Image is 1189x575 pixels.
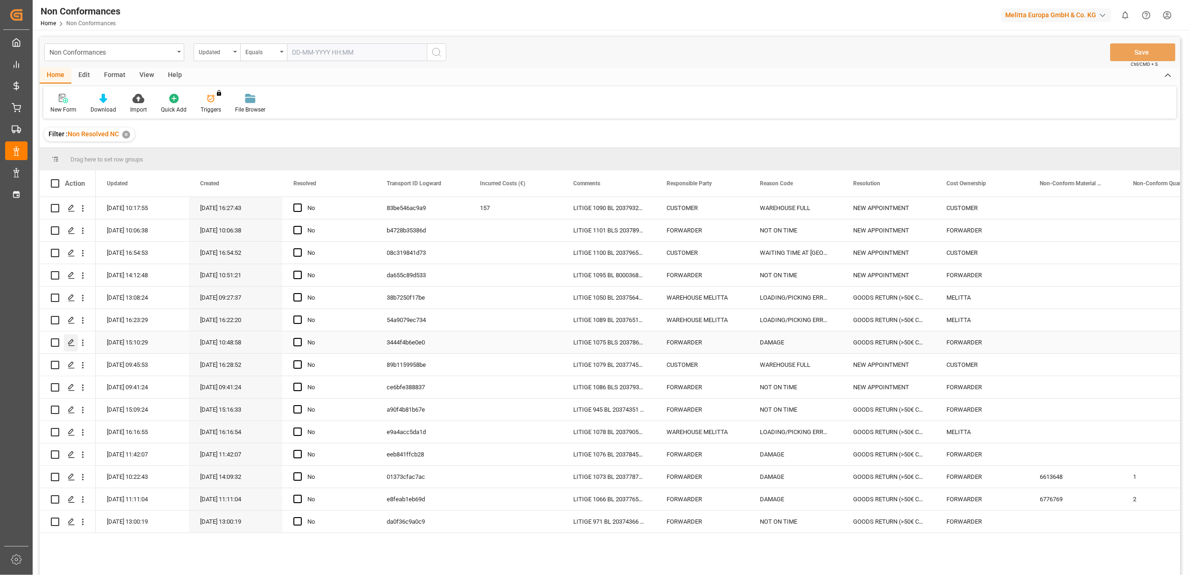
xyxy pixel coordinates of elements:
div: FORWARDER [655,488,749,510]
div: Non Conformances [41,4,120,18]
div: FORWARDER [935,488,1029,510]
div: View [132,68,161,84]
div: [DATE] 14:12:48 [96,264,189,286]
div: Download [90,105,116,114]
div: FORWARDER [935,399,1029,421]
div: GOODS RETURN (>50€ CREDIT NOTE) [842,421,935,443]
div: [DATE] 11:11:04 [189,488,282,510]
div: 6776769 [1029,488,1122,510]
div: ce6bfe388837 [375,376,469,398]
div: NOT ON TIME [749,376,842,398]
div: Press SPACE to select this row. [40,354,96,376]
div: Updated [199,46,230,56]
div: WAREHOUSE MELITTA [655,309,749,331]
div: Press SPACE to select this row. [40,331,96,354]
div: Press SPACE to select this row. [40,488,96,511]
div: [DATE] 16:54:53 [96,242,189,264]
div: [DATE] 16:28:52 [189,354,282,376]
div: FORWARDER [935,466,1029,488]
div: GOODS RETURN (>50€ CREDIT NOTE) [842,287,935,309]
div: Press SPACE to select this row. [40,309,96,331]
div: FORWARDER [655,264,749,286]
div: No [307,489,364,510]
div: MELITTA [935,309,1029,331]
div: New Form [50,105,76,114]
div: NEW APPOINTMENT [842,242,935,264]
div: e9a4acc5da1d [375,421,469,443]
div: LOADING/PICKING ERROR [749,421,842,443]
div: da0f36c9a0c9 [375,511,469,533]
div: [DATE] 16:22:20 [189,309,282,331]
div: [DATE] 10:06:38 [96,219,189,241]
span: Drag here to set row groups [70,156,143,163]
div: 01373cfac7ac [375,466,469,488]
div: No [307,511,364,533]
div: Press SPACE to select this row. [40,443,96,466]
div: [DATE] 16:16:55 [96,421,189,443]
div: LITIGE 1086 BLS 20379338 20379339 20379340 20379341 Refusé au rdv du 6/10 arrivé en retard // Nou... [562,376,655,398]
div: Format [97,68,132,84]
div: CUSTOMER [935,354,1029,376]
div: NOT ON TIME [749,399,842,421]
div: 157 [469,197,562,219]
div: No [307,309,364,331]
div: FORWARDER [935,376,1029,398]
div: No [307,421,364,443]
div: GOODS RETURN (>50€ CREDIT NOTE) [842,399,935,421]
button: Save [1110,43,1175,61]
div: FORWARDER [935,443,1029,465]
div: LITIGE 1089 BL 20376511 Reçu 1 palette Alu 10m Toppits au lieu d'une palette Alu 20m /// En retour [562,309,655,331]
div: [DATE] 10:48:58 [189,331,282,353]
div: [DATE] 15:09:24 [96,399,189,421]
div: Equals [245,46,277,56]
div: No [307,197,364,219]
div: GOODS RETURN (>50€ CREDIT NOTE) [842,511,935,533]
div: eeb841ffcb28 [375,443,469,465]
span: Responsible Party [667,180,712,187]
div: Press SPACE to select this row. [40,219,96,242]
div: Non Conformances [49,46,174,57]
div: LITIGE 1100 BL 20379651 20379650 Non déchargé au rdv du 10/10 à 11h après 4h d'attente // Nouveau... [562,242,655,264]
div: 89b1159958be [375,354,469,376]
div: CUSTOMER [935,197,1029,219]
div: LITIGE 1073 BL 20377874 Avarie sur une Optima Timer // A reprendre [562,466,655,488]
div: Press SPACE to select this row. [40,421,96,443]
button: open menu [194,43,240,61]
div: NOT ON TIME [749,219,842,241]
span: Resolution [853,180,880,187]
div: LITIGE 1101 BLS 20378949 + 20378888 Non livré le 09/10 suite erreur de chargement // Nouveau rdv ... [562,219,655,241]
div: No [307,444,364,465]
div: [DATE] 10:51:21 [189,264,282,286]
span: Ctrl/CMD + S [1131,61,1158,68]
div: DAMAGE [749,443,842,465]
div: LITIGE 1075 BLS 20378689 20378690 Vol dans le camion dans la nuit du 24 au 25/9 // Factures deman... [562,331,655,353]
span: Cost Ownership [946,180,986,187]
div: 08c319841d73 [375,242,469,264]
div: WAITING TIME AT [GEOGRAPHIC_DATA] [749,242,842,264]
div: CUSTOMER [655,242,749,264]
div: [DATE] 11:11:04 [96,488,189,510]
div: FORWARDER [935,511,1029,533]
div: [DATE] 09:27:37 [189,287,282,309]
div: Edit [71,68,97,84]
span: Incurred Costs (€) [480,180,525,187]
div: Action [65,179,85,188]
div: b4728b35386d [375,219,469,241]
div: [DATE] 11:42:07 [96,443,189,465]
div: FORWARDER [655,219,749,241]
div: [DATE] 14:09:32 [189,466,282,488]
div: GOODS RETURN (>50€ CREDIT NOTE) [842,488,935,510]
div: CUSTOMER [935,242,1029,264]
div: Quick Add [161,105,187,114]
span: Comments [573,180,600,187]
div: CUSTOMER [655,354,749,376]
div: [DATE] 15:10:29 [96,331,189,353]
span: Created [200,180,219,187]
div: [DATE] 13:00:19 [96,511,189,533]
span: Reason Code [760,180,793,187]
div: LITIGE 1076 BL 20378452 Refusé le 25/9 pour avarie // EN RETOUR [562,443,655,465]
div: LITIGE 1078 BL 20379057 Surplus 12 colis porte Capsule // EN RETOUR [562,421,655,443]
div: NEW APPOINTMENT [842,219,935,241]
div: File Browser [235,105,265,114]
div: Melitta Europa GmbH & Co. KG [1001,8,1111,22]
